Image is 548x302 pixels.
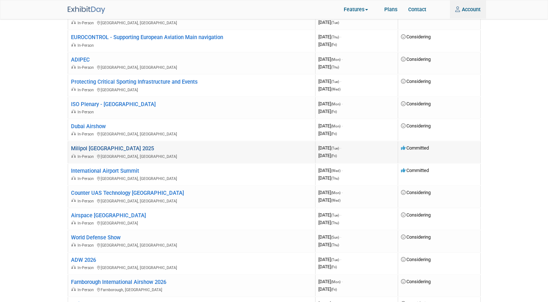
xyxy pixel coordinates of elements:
span: - [340,145,341,151]
span: (Tue) [331,80,339,84]
span: (Tue) [331,213,339,217]
span: [DATE] [318,101,343,106]
span: [DATE] [318,42,337,47]
span: (Thu) [331,243,339,247]
span: (Fri) [331,110,337,114]
span: (Wed) [331,87,340,91]
span: (Thu) [331,221,339,225]
span: [DATE] [318,286,337,292]
span: [DATE] [318,197,340,203]
span: Considering [401,234,431,240]
img: In-Person Event [71,109,76,113]
span: [DATE] [318,123,343,129]
span: - [342,279,343,284]
span: In-Person [78,65,96,70]
img: In-Person Event [71,65,76,68]
span: [DATE] [318,86,340,92]
span: [DATE] [318,190,343,195]
span: (Fri) [331,265,337,269]
a: Dubai Airshow [71,123,106,130]
span: (Mon) [331,280,340,284]
img: In-Person Event [71,243,76,246]
span: In-Person [78,243,96,248]
span: - [340,234,341,240]
a: ADW 2026 [71,257,96,263]
span: In-Person [78,88,96,92]
span: [DATE] [318,64,339,70]
span: - [340,212,341,218]
span: In-Person [78,265,96,270]
span: Committed [401,168,429,173]
span: (Tue) [331,21,339,25]
span: - [342,123,343,129]
div: Farnborough, [GEOGRAPHIC_DATA] [71,286,312,293]
span: [DATE] [318,34,341,39]
span: Considering [401,123,431,129]
img: In-Person Event [71,87,76,91]
span: (Wed) [331,169,340,173]
img: In-Person Event [71,154,76,158]
span: Considering [401,34,431,39]
span: Considering [401,190,431,195]
span: [DATE] [318,220,339,225]
span: Considering [401,56,431,62]
span: (Wed) [331,198,340,202]
div: [GEOGRAPHIC_DATA], [GEOGRAPHIC_DATA] [71,175,312,181]
span: In-Person [78,43,96,48]
span: [DATE] [318,175,339,181]
div: [GEOGRAPHIC_DATA], [GEOGRAPHIC_DATA] [71,64,312,70]
span: In-Person [78,110,96,114]
span: Considering [401,212,431,218]
a: EUROCONTROL - Supporting European Aviation Main navigation [71,34,223,41]
img: In-Person Event [71,265,76,269]
span: - [340,257,341,262]
span: [DATE] [318,242,339,247]
span: (Mon) [331,102,340,106]
img: In-Person Event [71,176,76,180]
span: Considering [401,101,431,106]
span: [DATE] [318,153,337,158]
span: [DATE] [318,234,341,240]
span: (Tue) [331,146,339,150]
span: In-Person [78,154,96,159]
span: Considering [401,279,431,284]
a: Airspace [GEOGRAPHIC_DATA] [71,212,146,219]
div: [GEOGRAPHIC_DATA], [GEOGRAPHIC_DATA] [71,197,312,204]
span: [DATE] [318,212,341,218]
img: In-Person Event [71,198,76,202]
img: In-Person Event [71,20,76,24]
span: [DATE] [318,20,339,25]
a: Counter UAS Technology [GEOGRAPHIC_DATA] [71,190,184,196]
a: Milipol [GEOGRAPHIC_DATA] 2025 [71,145,154,152]
span: [DATE] [318,145,341,151]
span: Considering [401,79,431,84]
span: (Mon) [331,191,340,195]
span: [DATE] [318,279,343,284]
span: [DATE] [318,257,341,262]
span: - [340,79,341,84]
img: ExhibitDay [68,6,105,14]
span: [DATE] [318,56,343,62]
span: (Mon) [331,124,340,128]
a: ADIPEC [71,56,90,63]
span: - [342,101,343,106]
div: [GEOGRAPHIC_DATA], [GEOGRAPHIC_DATA] [71,153,312,159]
span: In-Person [78,21,96,25]
div: [GEOGRAPHIC_DATA], [GEOGRAPHIC_DATA] [71,130,312,137]
span: - [342,56,343,62]
span: [DATE] [318,264,337,269]
span: (Fri) [331,43,337,47]
span: [DATE] [318,109,337,114]
span: [DATE] [318,168,343,173]
a: Protecting Critical Sporting Infrastructure and Events [71,79,198,85]
span: Considering [401,257,431,262]
img: In-Person Event [71,287,76,291]
span: In-Person [78,288,96,292]
span: (Thu) [331,176,339,180]
span: In-Person [78,221,96,226]
span: [DATE] [318,79,341,84]
img: In-Person Event [71,43,76,46]
a: International Airport Summit [71,168,139,174]
span: (Mon) [331,58,340,62]
a: Account [450,0,486,18]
